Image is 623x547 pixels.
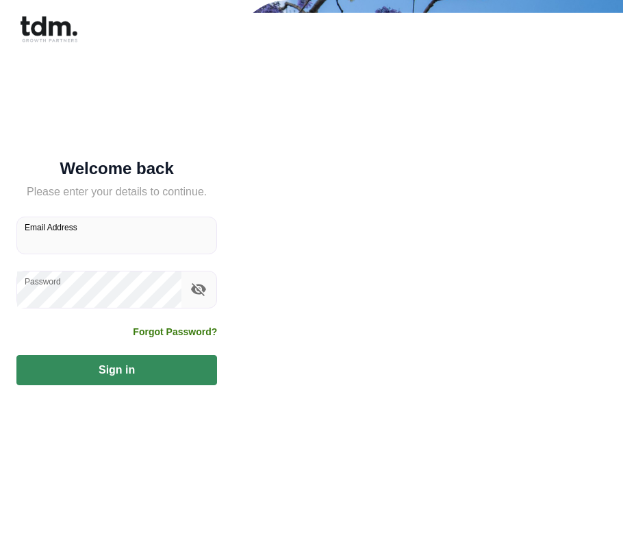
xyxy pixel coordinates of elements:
button: toggle password visibility [187,278,210,301]
button: Sign in [16,355,217,385]
h5: Welcome back [16,162,217,175]
a: Forgot Password? [133,325,217,339]
h5: Please enter your details to continue. [16,184,217,200]
label: Password [25,276,61,287]
label: Email Address [25,221,77,233]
